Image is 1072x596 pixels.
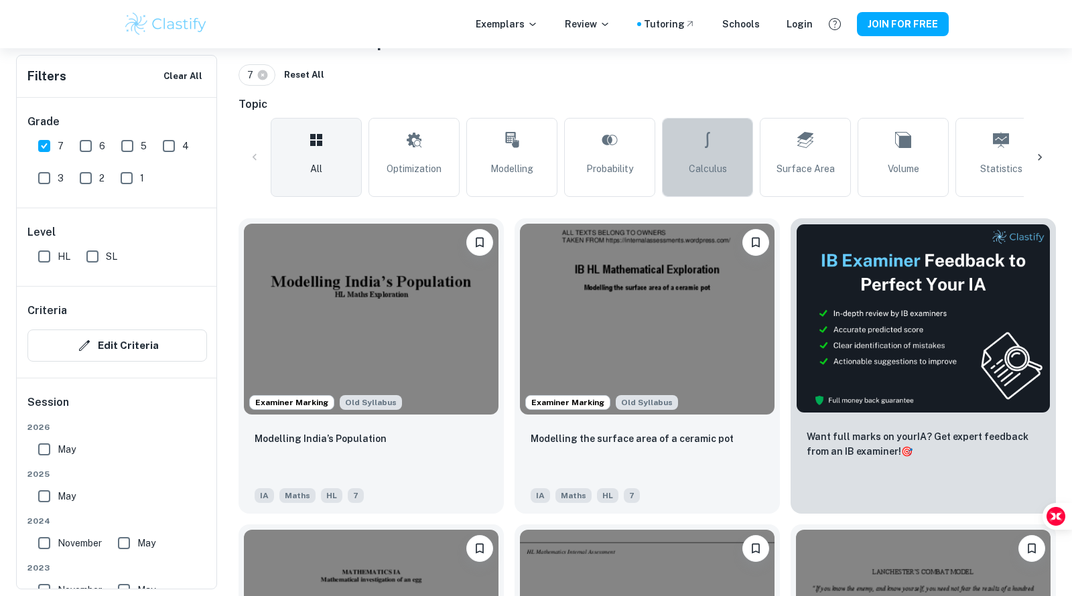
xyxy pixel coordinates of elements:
[255,488,274,503] span: IA
[340,395,402,410] div: Although this IA is written for the old math syllabus (last exam in November 2020), the current I...
[27,329,207,362] button: Edit Criteria
[565,17,610,31] p: Review
[340,395,402,410] span: Old Syllabus
[247,68,259,82] span: 7
[27,67,66,86] h6: Filters
[555,488,592,503] span: Maths
[27,515,207,527] span: 2024
[141,139,147,153] span: 5
[791,218,1056,514] a: ThumbnailWant full marks on yourIA? Get expert feedback from an IB examiner!
[99,139,105,153] span: 6
[888,161,919,176] span: Volume
[239,218,504,514] a: Examiner MarkingAlthough this IA is written for the old math syllabus (last exam in November 2020...
[807,429,1040,459] p: Want full marks on your IA ? Get expert feedback from an IB examiner!
[624,488,640,503] span: 7
[597,488,618,503] span: HL
[250,396,334,408] span: Examiner Marking
[255,431,387,446] p: Modelling India’s Population
[58,536,102,550] span: November
[387,161,442,176] span: Optimization
[466,229,493,256] button: Please log in to bookmark exemplars
[140,171,144,185] span: 1
[531,488,550,503] span: IA
[348,488,364,503] span: 7
[99,171,105,185] span: 2
[777,161,835,176] span: Surface Area
[321,488,342,503] span: HL
[515,218,780,514] a: Examiner MarkingAlthough this IA is written for the old math syllabus (last exam in November 2020...
[520,224,775,415] img: Maths IA example thumbnail: Modelling the surface area of a ceramic
[466,535,493,562] button: Please log in to bookmark exemplars
[27,394,207,421] h6: Session
[182,139,189,153] span: 4
[279,488,316,503] span: Maths
[58,489,76,504] span: May
[58,171,64,185] span: 3
[106,249,117,264] span: SL
[58,139,64,153] span: 7
[476,17,538,31] p: Exemplars
[490,161,533,176] span: Modelling
[27,421,207,433] span: 2026
[27,303,67,319] h6: Criteria
[823,13,846,35] button: Help and Feedback
[742,535,769,562] button: Please log in to bookmark exemplars
[644,17,695,31] a: Tutoring
[27,114,207,130] h6: Grade
[58,442,76,457] span: May
[27,562,207,574] span: 2023
[901,446,913,457] span: 🎯
[787,17,813,31] a: Login
[27,468,207,480] span: 2025
[58,249,70,264] span: HL
[722,17,760,31] a: Schools
[123,11,208,38] img: Clastify logo
[980,161,1022,176] span: Statistics
[1018,535,1045,562] button: Please log in to bookmark exemplars
[616,395,678,410] div: Although this IA is written for the old math syllabus (last exam in November 2020), the current I...
[689,161,727,176] span: Calculus
[742,229,769,256] button: Please log in to bookmark exemplars
[616,395,678,410] span: Old Syllabus
[239,64,275,86] div: 7
[586,161,633,176] span: Probability
[857,12,949,36] button: JOIN FOR FREE
[137,536,155,550] span: May
[531,431,734,446] p: Modelling the surface area of a ceramic pot
[310,161,322,176] span: All
[244,224,498,415] img: Maths IA example thumbnail: Modelling India’s Population
[281,65,328,85] button: Reset All
[239,96,1056,113] h6: Topic
[27,224,207,240] h6: Level
[526,396,610,408] span: Examiner Marking
[160,66,206,86] button: Clear All
[796,224,1051,413] img: Thumbnail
